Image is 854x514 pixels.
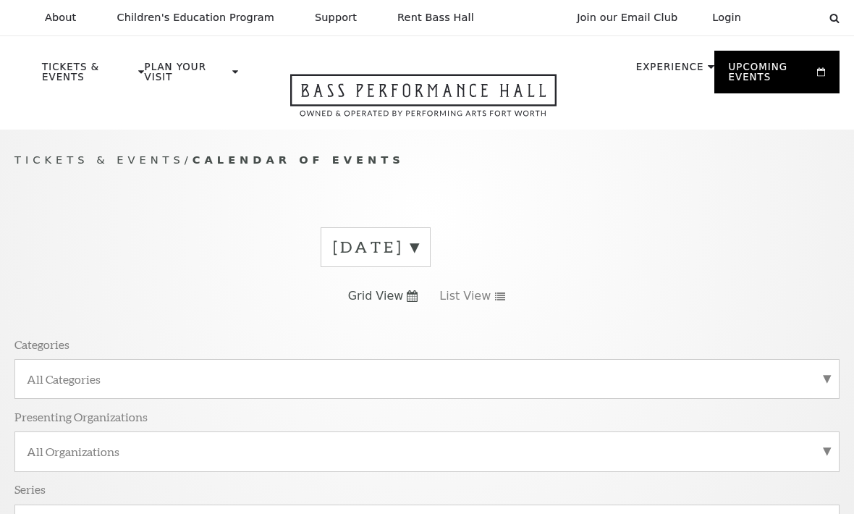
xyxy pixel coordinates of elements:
[333,236,418,258] label: [DATE]
[348,288,404,304] span: Grid View
[14,481,46,497] p: Series
[315,12,357,24] p: Support
[636,62,704,80] p: Experience
[397,12,474,24] p: Rent Bass Hall
[439,288,491,304] span: List View
[764,11,816,25] select: Select:
[14,153,185,166] span: Tickets & Events
[14,409,148,424] p: Presenting Organizations
[729,62,813,90] p: Upcoming Events
[42,62,135,90] p: Tickets & Events
[27,444,827,459] label: All Organizations
[145,62,229,90] p: Plan Your Visit
[14,151,840,169] p: /
[14,337,69,352] p: Categories
[27,371,827,387] label: All Categories
[193,153,405,166] span: Calendar of Events
[117,12,274,24] p: Children's Education Program
[45,12,76,24] p: About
